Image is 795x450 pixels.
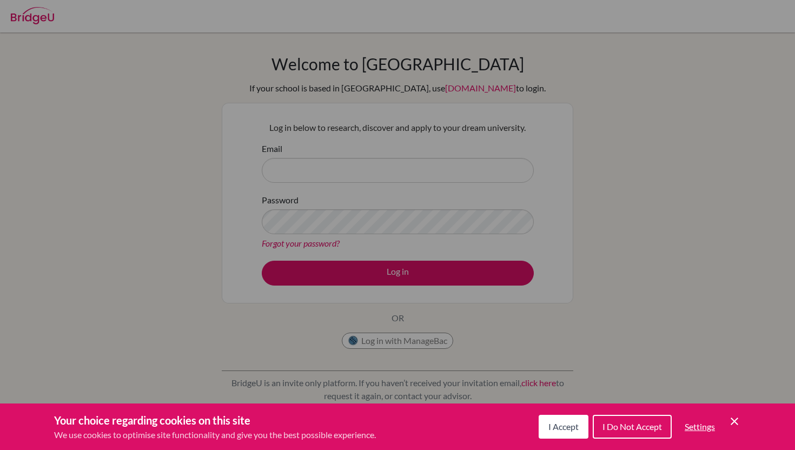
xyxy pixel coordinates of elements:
button: I Do Not Accept [593,415,672,439]
span: Settings [685,421,715,432]
button: I Accept [539,415,588,439]
span: I Do Not Accept [602,421,662,432]
span: I Accept [548,421,579,432]
button: Save and close [728,415,741,428]
h3: Your choice regarding cookies on this site [54,412,376,428]
p: We use cookies to optimise site functionality and give you the best possible experience. [54,428,376,441]
button: Settings [676,416,724,438]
